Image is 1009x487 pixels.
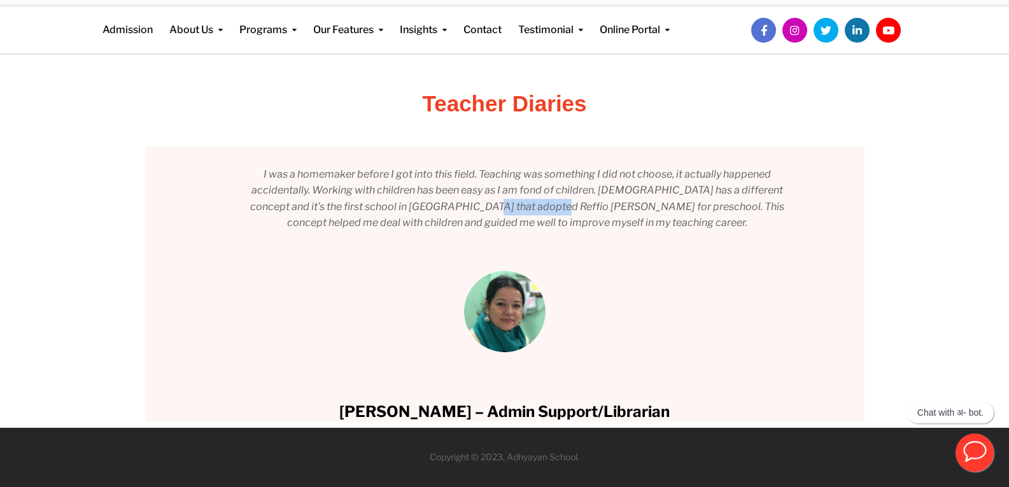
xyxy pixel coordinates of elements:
a: Admission [102,5,153,38]
a: Programs [239,5,297,38]
a: Online Portal [600,5,670,38]
a: Contact [463,5,502,38]
p: Chat with अ- bot. [917,407,984,418]
h2: Teacher Diaries [145,92,864,115]
a: About Us [169,5,223,38]
a: Insights [400,5,447,38]
h3: [PERSON_NAME] – Admin Support/Librarian [213,397,797,427]
h3: [PERSON_NAME] – Preschool Teacher [213,122,797,152]
a: Our Features [313,5,383,38]
span: I was a homemaker before I got into this field. Teaching was something I did not choose, it actua... [250,168,784,229]
a: Testimonial [518,5,583,38]
a: Copyright © 2023, Adhyayan School. [430,451,579,462]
